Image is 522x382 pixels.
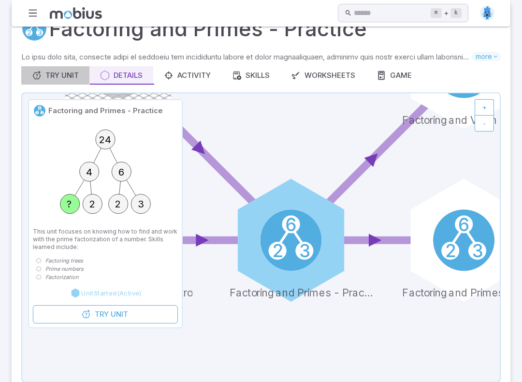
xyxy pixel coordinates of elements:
div: Worksheets [291,70,355,81]
div: Skills [232,70,270,81]
a: Factors/Primes [21,15,47,42]
div: Game [377,70,412,81]
kbd: k [450,8,462,18]
kbd: ⌘ [431,8,442,18]
img: rectangle.svg [480,6,494,20]
text: 4 [86,166,92,177]
text: 2 [115,198,121,210]
text: 6 [118,166,124,177]
p: Factorization [45,273,78,281]
text: 2 [89,198,95,210]
span: Unit Started (Active) [81,289,142,297]
p: Lo ipsu dolo sita, consecte adipi el seddoeiu tem incididuntu labore et dolor magnaaliquaen, admi... [21,52,472,62]
p: This unit focuses on knowing how to find and work with the prime factorization of a number. Skill... [33,228,178,251]
div: Try Unit [32,70,79,81]
span: Unit [111,309,128,320]
div: Details [100,70,143,81]
p: Prime numbers [45,265,84,273]
p: Factoring trees [45,257,83,265]
a: TryUnit [33,305,178,323]
text: ? [67,198,72,210]
span: Try [95,309,109,320]
a: Factors/Primes [33,104,46,118]
text: 3 [138,198,144,210]
button: + [475,99,494,116]
button: - [475,115,494,132]
div: + [431,7,462,19]
span: Factoring and Primes - Intro [57,287,192,302]
p: Factoring and Primes - Practice [48,105,163,116]
span: Factoring and Primes - Practice [230,287,373,302]
div: Activity [164,70,211,81]
h1: Factoring and Primes - Practice [49,13,367,44]
text: 24 [99,134,111,146]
